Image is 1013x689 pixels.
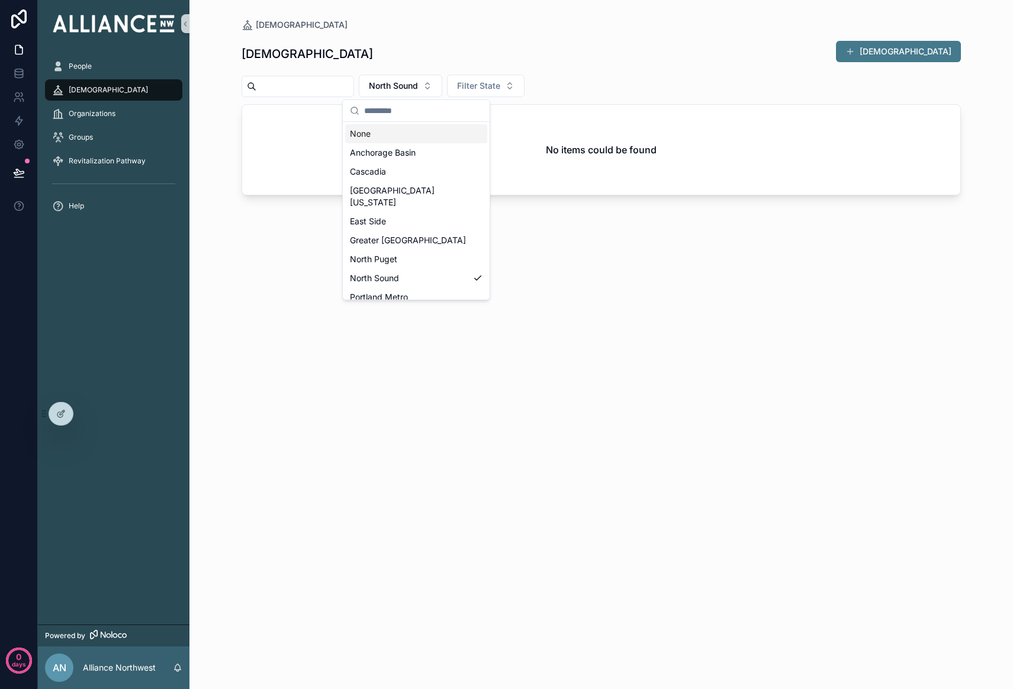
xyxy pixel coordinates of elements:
[345,288,487,307] div: Portland Metro
[38,47,189,232] div: scrollable content
[69,109,115,118] span: Organizations
[345,162,487,181] div: Cascadia
[457,80,500,92] span: Filter State
[242,46,373,62] h1: [DEMOGRAPHIC_DATA]
[447,75,525,97] button: Select Button
[38,624,189,646] a: Powered by
[369,80,418,92] span: North Sound
[546,143,657,157] h2: No items could be found
[83,662,156,674] p: Alliance Northwest
[45,127,182,148] a: Groups
[69,156,146,166] span: Revitalization Pathway
[345,143,487,162] div: Anchorage Basin
[16,651,21,663] p: 0
[69,62,92,71] span: People
[345,212,487,231] div: East Side
[69,201,84,211] span: Help
[45,15,182,32] img: App logo
[53,661,66,675] span: AN
[345,231,487,250] div: Greater [GEOGRAPHIC_DATA]
[12,656,26,672] p: days
[836,41,961,62] button: [DEMOGRAPHIC_DATA]
[69,85,148,95] span: [DEMOGRAPHIC_DATA]
[45,79,182,101] a: [DEMOGRAPHIC_DATA]
[45,150,182,172] a: Revitalization Pathway
[345,269,487,288] div: North Sound
[345,250,487,269] div: North Puget
[345,124,487,143] div: None
[45,195,182,217] a: Help
[256,19,348,31] span: [DEMOGRAPHIC_DATA]
[242,19,348,31] a: [DEMOGRAPHIC_DATA]
[359,75,442,97] button: Select Button
[45,103,182,124] a: Organizations
[343,122,490,300] div: Suggestions
[45,631,85,640] span: Powered by
[45,56,182,77] a: People
[69,133,93,142] span: Groups
[345,181,487,212] div: [GEOGRAPHIC_DATA][US_STATE]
